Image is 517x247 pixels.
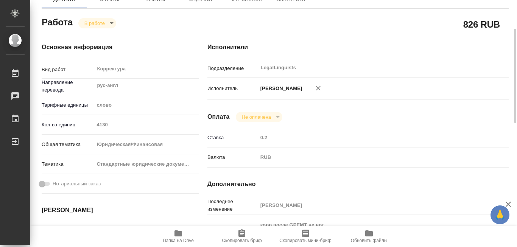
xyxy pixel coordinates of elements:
[463,18,500,31] h2: 826 RUB
[42,121,94,129] p: Кол-во единиц
[42,43,177,52] h4: Основная информация
[53,180,101,188] span: Нотариальный заказ
[42,101,94,109] p: Тарифные единицы
[94,158,199,171] div: Стандартные юридические документы, договоры, уставы
[78,18,116,28] div: В работе
[207,134,258,141] p: Ставка
[258,132,484,143] input: Пустое поле
[210,226,274,247] button: Скопировать бриф
[310,80,327,96] button: Удалить исполнителя
[240,114,273,120] button: Не оплачена
[207,43,509,52] h4: Исполнители
[163,238,194,243] span: Папка на Drive
[94,138,199,151] div: Юридическая/Финансовая
[491,205,509,224] button: 🙏
[258,151,484,164] div: RUB
[274,226,337,247] button: Скопировать мини-бриф
[258,85,302,92] p: [PERSON_NAME]
[222,238,262,243] span: Скопировать бриф
[207,154,258,161] p: Валюта
[94,119,199,130] input: Пустое поле
[207,85,258,92] p: Исполнитель
[207,65,258,72] p: Подразделение
[494,207,506,223] span: 🙏
[258,219,484,247] textarea: корр после GPEMT не нот выгружаем
[236,112,282,122] div: В работе
[207,198,258,213] p: Последнее изменение
[87,225,153,236] input: Пустое поле
[42,79,94,94] p: Направление перевода
[351,238,388,243] span: Обновить файлы
[82,20,107,26] button: В работе
[207,180,509,189] h4: Дополнительно
[207,112,230,121] h4: Оплата
[94,99,199,112] div: слово
[279,238,331,243] span: Скопировать мини-бриф
[337,226,401,247] button: Обновить файлы
[42,206,177,215] h4: [PERSON_NAME]
[42,15,73,28] h2: Работа
[42,141,94,148] p: Общая тематика
[258,200,484,211] input: Пустое поле
[42,160,94,168] p: Тематика
[146,226,210,247] button: Папка на Drive
[42,66,94,73] p: Вид работ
